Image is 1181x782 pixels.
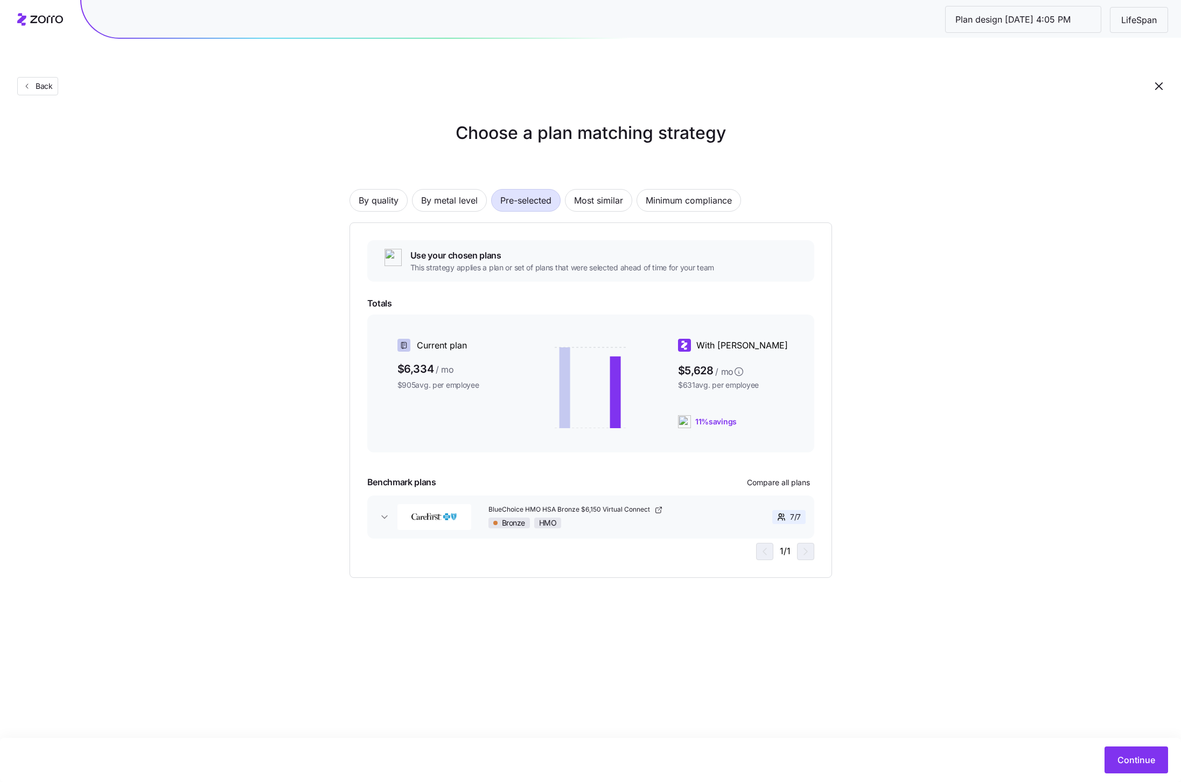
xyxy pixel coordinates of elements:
button: Pre-selected [491,189,561,212]
button: By quality [350,189,408,212]
span: Back [31,81,53,92]
span: 11% savings [695,416,737,427]
span: LifeSpan [1113,13,1165,27]
a: BlueChoice HMO HSA Bronze $6,150 Virtual Connect [488,505,721,514]
span: $905 avg. per employee [397,380,516,390]
button: Compare all plans [743,474,814,491]
h1: Choose a plan matching strategy [324,120,858,146]
span: HMO [539,518,557,528]
span: Benchmark plans [367,476,436,489]
span: Minimum compliance [646,190,732,211]
span: Bronze [502,518,525,528]
span: / mo [436,363,454,376]
button: CareFirst BlueCross BlueShieldBlueChoice HMO HSA Bronze $6,150 Virtual ConnectBronzeHMO7/7 [367,495,814,539]
span: $5,628 [678,360,797,378]
div: With [PERSON_NAME] [678,339,797,352]
span: Most similar [574,190,623,211]
span: Pre-selected [500,190,551,211]
span: Totals [367,297,814,310]
span: By metal level [421,190,478,211]
span: / mo [715,365,733,379]
img: ai-icon.png [678,415,691,428]
span: $6,334 [397,360,516,378]
span: Use your chosen plans [410,249,715,262]
button: By metal level [412,189,487,212]
div: Current plan [397,339,516,352]
div: 1 / 1 [756,543,814,560]
span: Compare all plans [747,477,810,488]
img: CareFirst BlueCross BlueShield [397,504,471,530]
span: BlueChoice HMO HSA Bronze $6,150 Virtual Connect [488,505,652,514]
span: Continue [1117,753,1155,766]
button: Minimum compliance [637,189,741,212]
button: Continue [1105,746,1168,773]
span: By quality [359,190,399,211]
button: Most similar [565,189,632,212]
span: $631 avg. per employee [678,380,797,390]
button: Back [17,77,58,95]
span: 7 / 7 [790,512,801,522]
span: This strategy applies a plan or set of plans that were selected ahead of time for your team [410,262,715,273]
img: ai-icon.png [385,249,402,266]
